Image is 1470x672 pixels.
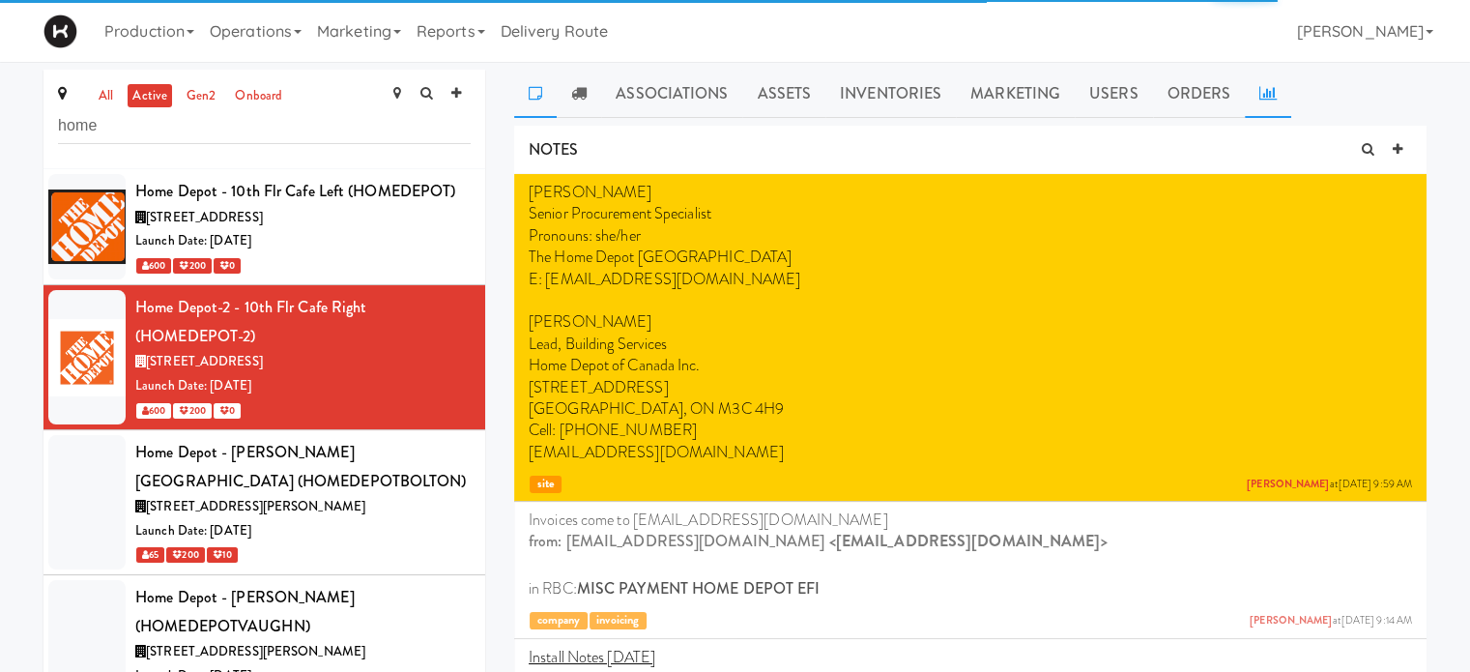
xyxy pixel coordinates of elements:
[43,169,485,285] li: Home Depot - 10th Flr Cafe Left (HOMEDEPOT)[STREET_ADDRESS]Launch Date: [DATE] 600 200 0
[135,293,471,350] div: Home Depot-2 - 10th Flr Cafe Right (HOMEDEPOT-2)
[182,84,220,108] a: gen2
[135,519,471,543] div: Launch Date: [DATE]
[529,225,1412,247] p: Pronouns: she/her
[1250,613,1332,628] a: [PERSON_NAME]
[577,577,821,599] strong: MISC PAYMENT HOME DEPOT EFI
[173,403,211,419] span: 200
[530,612,588,630] span: company
[825,70,956,118] a: Inventories
[529,377,1412,398] p: [STREET_ADDRESS]
[529,138,579,161] span: NOTES
[529,269,1412,290] p: E: [EMAIL_ADDRESS][DOMAIN_NAME]
[529,247,1412,268] p: The Home Depot [GEOGRAPHIC_DATA]
[173,258,211,274] span: 200
[146,497,365,515] span: [STREET_ADDRESS][PERSON_NAME]
[214,403,241,419] span: 0
[529,420,1412,441] p: Cell: [PHONE_NUMBER]
[529,355,1412,376] p: Home Depot of Canada Inc.
[207,547,238,563] span: 10
[529,203,1412,224] p: Senior Procurement Specialist
[94,84,118,108] a: all
[146,208,263,226] span: [STREET_ADDRESS]
[43,15,77,48] img: Micromart
[136,403,171,419] span: 600
[529,646,655,668] u: Install Notes [DATE]
[529,334,1412,355] p: Lead, Building Services
[529,510,1412,531] p: Invoices come to [EMAIL_ADDRESS][DOMAIN_NAME]
[956,70,1075,118] a: Marketing
[43,430,485,575] li: Home Depot - [PERSON_NAME][GEOGRAPHIC_DATA] (HOMEDEPOTBOLTON)[STREET_ADDRESS][PERSON_NAME]Launch ...
[1075,70,1153,118] a: Users
[214,258,241,274] span: 0
[230,84,287,108] a: onboard
[529,578,1412,599] p: in RBC:
[529,311,1412,333] p: [PERSON_NAME]
[135,229,471,253] div: Launch Date: [DATE]
[590,612,647,630] span: invoicing
[829,530,1108,552] span: <[EMAIL_ADDRESS][DOMAIN_NAME]>
[530,476,562,494] span: site
[146,352,263,370] span: [STREET_ADDRESS]
[146,642,365,660] span: [STREET_ADDRESS][PERSON_NAME]
[529,398,1412,420] p: [GEOGRAPHIC_DATA], ON M3C 4H9
[1247,478,1412,492] span: at [DATE] 9:59 AM
[529,182,1412,203] p: [PERSON_NAME]
[601,70,742,118] a: Associations
[1247,477,1329,491] a: [PERSON_NAME]
[58,108,471,144] input: Search site
[135,177,471,206] div: Home Depot - 10th Flr Cafe Left (HOMEDEPOT)
[43,285,485,430] li: Home Depot-2 - 10th Flr Cafe Right (HOMEDEPOT-2)[STREET_ADDRESS]Launch Date: [DATE] 600 200 0
[136,547,164,563] span: 65
[135,438,471,495] div: Home Depot - [PERSON_NAME][GEOGRAPHIC_DATA] (HOMEDEPOTBOLTON)
[135,374,471,398] div: Launch Date: [DATE]
[166,547,204,563] span: 200
[1153,70,1246,118] a: Orders
[128,84,172,108] a: active
[1250,614,1412,628] span: at [DATE] 9:14 AM
[742,70,825,118] a: Assets
[529,442,1412,463] p: [EMAIL_ADDRESS][DOMAIN_NAME]
[135,583,471,640] div: Home Depot - [PERSON_NAME] (HOMEDEPOTVAUGHN)
[136,258,171,274] span: 600
[529,530,824,552] strong: from: [EMAIL_ADDRESS][DOMAIN_NAME]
